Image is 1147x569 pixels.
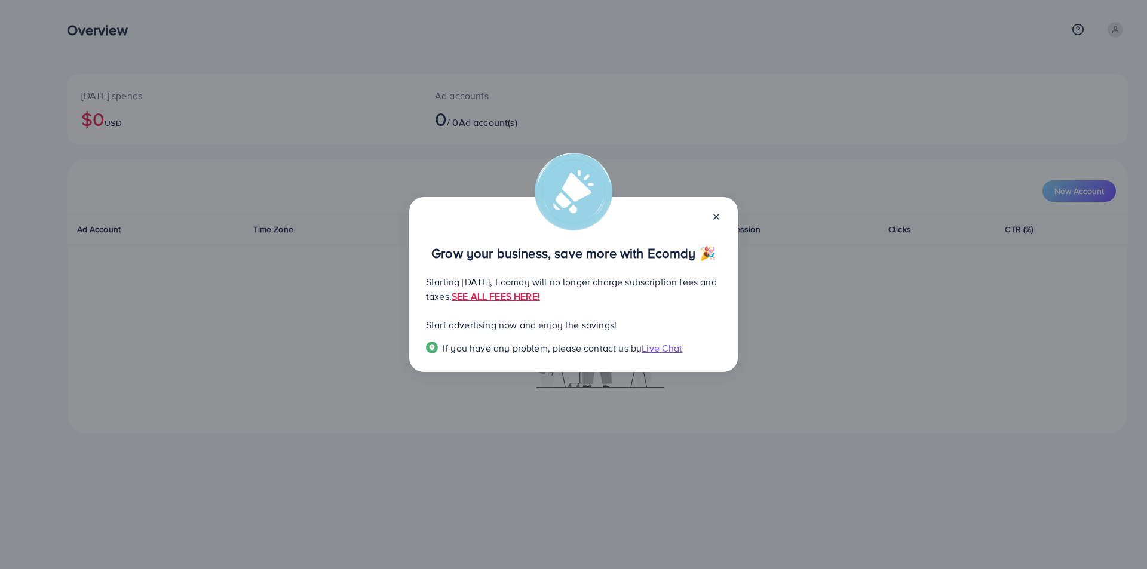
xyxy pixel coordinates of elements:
span: Live Chat [642,342,682,355]
p: Grow your business, save more with Ecomdy 🎉 [426,246,721,260]
img: alert [535,153,612,230]
p: Starting [DATE], Ecomdy will no longer charge subscription fees and taxes. [426,275,721,303]
img: Popup guide [426,342,438,353]
p: Start advertising now and enjoy the savings! [426,318,721,332]
a: SEE ALL FEES HERE! [452,290,540,303]
span: If you have any problem, please contact us by [443,342,642,355]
